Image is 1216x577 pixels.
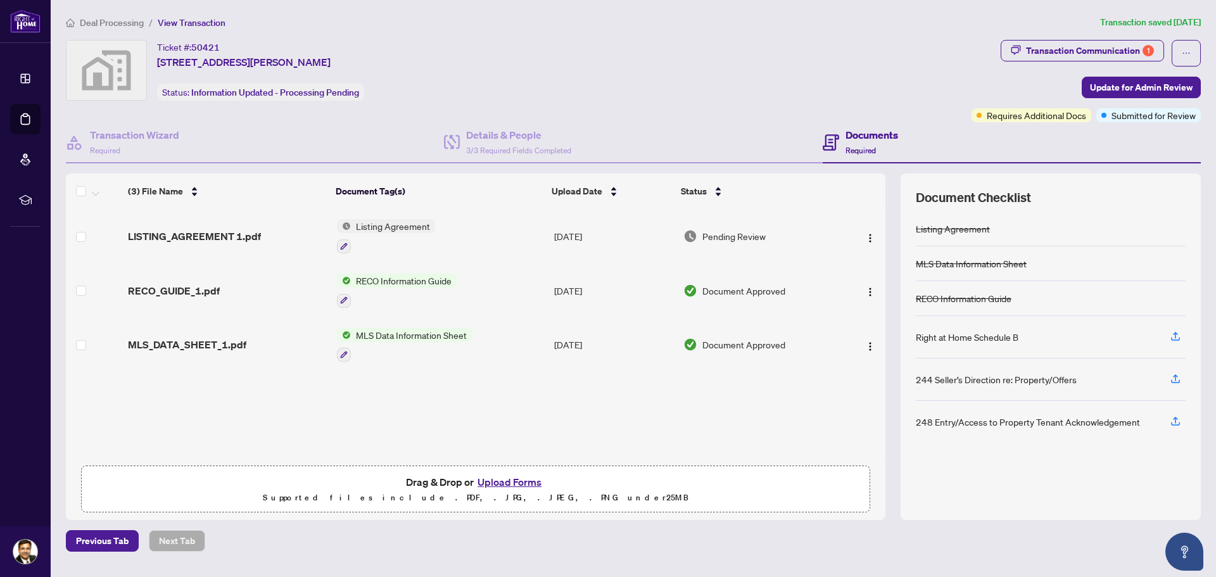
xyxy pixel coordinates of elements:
[860,334,880,355] button: Logo
[337,274,457,308] button: Status IconRECO Information Guide
[549,318,678,372] td: [DATE]
[351,274,457,288] span: RECO Information Guide
[916,222,990,236] div: Listing Agreement
[128,229,261,244] span: LISTING_AGREEMENT 1.pdf
[157,84,364,101] div: Status:
[916,257,1027,270] div: MLS Data Information Sheet
[466,146,571,155] span: 3/3 Required Fields Completed
[865,233,875,243] img: Logo
[337,274,351,288] img: Status Icon
[66,41,146,100] img: svg%3e
[1001,40,1164,61] button: Transaction Communication1
[865,287,875,297] img: Logo
[149,530,205,552] button: Next Tab
[474,474,545,490] button: Upload Forms
[683,338,697,352] img: Document Status
[191,42,220,53] span: 50421
[128,283,220,298] span: RECO_GUIDE_1.pdf
[90,146,120,155] span: Required
[76,531,129,551] span: Previous Tab
[860,281,880,301] button: Logo
[1082,77,1201,98] button: Update for Admin Review
[1090,77,1193,98] span: Update for Admin Review
[860,226,880,246] button: Logo
[916,189,1031,206] span: Document Checklist
[149,15,153,30] li: /
[10,10,41,33] img: logo
[916,291,1011,305] div: RECO Information Guide
[66,18,75,27] span: home
[1182,49,1191,58] span: ellipsis
[702,284,785,298] span: Document Approved
[1026,41,1154,61] div: Transaction Communication
[337,219,435,253] button: Status IconListing Agreement
[916,372,1077,386] div: 244 Seller’s Direction re: Property/Offers
[549,263,678,318] td: [DATE]
[552,184,602,198] span: Upload Date
[351,219,435,233] span: Listing Agreement
[157,40,220,54] div: Ticket #:
[702,229,766,243] span: Pending Review
[987,108,1086,122] span: Requires Additional Docs
[466,127,571,143] h4: Details & People
[191,87,359,98] span: Information Updated - Processing Pending
[351,328,472,342] span: MLS Data Information Sheet
[916,415,1140,429] div: 248 Entry/Access to Property Tenant Acknowledgement
[406,474,545,490] span: Drag & Drop or
[681,184,707,198] span: Status
[1111,108,1196,122] span: Submitted for Review
[702,338,785,352] span: Document Approved
[865,341,875,352] img: Logo
[845,127,898,143] h4: Documents
[157,54,331,70] span: [STREET_ADDRESS][PERSON_NAME]
[676,174,837,209] th: Status
[1165,533,1203,571] button: Open asap
[90,127,179,143] h4: Transaction Wizard
[128,184,183,198] span: (3) File Name
[683,229,697,243] img: Document Status
[337,219,351,233] img: Status Icon
[547,174,675,209] th: Upload Date
[916,330,1018,344] div: Right at Home Schedule B
[845,146,876,155] span: Required
[123,174,331,209] th: (3) File Name
[337,328,472,362] button: Status IconMLS Data Information Sheet
[82,466,870,513] span: Drag & Drop orUpload FormsSupported files include .PDF, .JPG, .JPEG, .PNG under25MB
[549,209,678,263] td: [DATE]
[337,328,351,342] img: Status Icon
[13,540,37,564] img: Profile Icon
[158,17,225,29] span: View Transaction
[1100,15,1201,30] article: Transaction saved [DATE]
[128,337,246,352] span: MLS_DATA_SHEET_1.pdf
[331,174,547,209] th: Document Tag(s)
[1143,45,1154,56] div: 1
[66,530,139,552] button: Previous Tab
[89,490,862,505] p: Supported files include .PDF, .JPG, .JPEG, .PNG under 25 MB
[80,17,144,29] span: Deal Processing
[683,284,697,298] img: Document Status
